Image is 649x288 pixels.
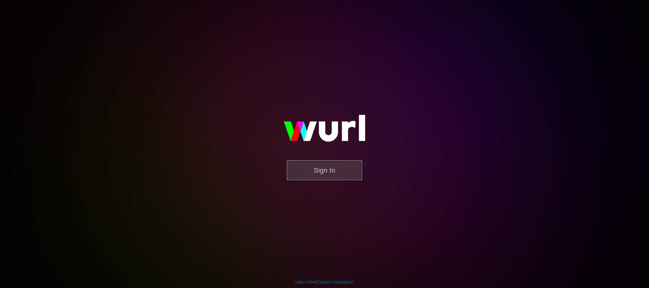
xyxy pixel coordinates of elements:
a: Contact Us [317,280,338,284]
a: Support [339,280,354,284]
img: wurl-logo-on-black-223613ac3d8ba8fe6dc639794a292ebdb59501304c7dfd60c99c58986ef67473.svg [264,102,385,160]
div: | | [295,279,354,285]
a: Learn More [295,280,316,284]
button: Sign In [287,161,362,180]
